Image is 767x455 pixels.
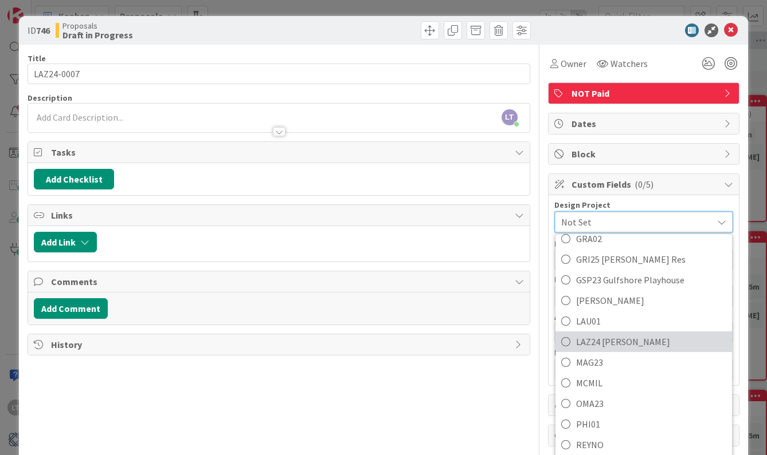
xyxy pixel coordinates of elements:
span: [PERSON_NAME] [576,292,726,309]
span: NOT Paid [572,86,718,100]
span: ( 0/5 ) [635,179,653,190]
span: Owner [561,57,586,70]
span: Description [28,93,72,103]
a: PHI01 [555,414,732,434]
div: Design Project [554,201,733,209]
div: Document Link [554,349,733,357]
a: MAG23 [555,352,732,373]
span: Block [572,147,718,161]
span: MAG23 [576,354,726,371]
span: Tasks [51,145,508,159]
span: GRI25 [PERSON_NAME] Res [576,251,726,268]
span: ID [28,23,50,37]
label: Amount [554,312,584,322]
span: Proposals [62,21,133,30]
button: Add Comment [34,298,108,319]
a: GSP23 Gulfshore Playhouse [555,270,732,290]
div: Document Date [554,275,733,283]
button: Add Link [34,232,97,252]
span: GRA02 [576,230,726,247]
a: GRA02 [555,228,732,249]
span: LAZ24 [PERSON_NAME] [576,333,726,350]
span: LT [502,109,518,125]
button: Add Checklist [34,169,114,189]
a: MCMIL [555,373,732,393]
a: REYNO [555,434,732,455]
span: LAU01 [576,312,726,330]
span: Watchers [611,57,648,70]
label: Title [28,53,46,64]
span: Dates [572,117,718,130]
a: LAU01 [555,311,732,331]
span: OMA23 [576,395,726,412]
span: REYNO [576,436,726,453]
a: [PERSON_NAME] [555,290,732,311]
span: GSP23 Gulfshore Playhouse [576,271,726,288]
input: type card name here... [28,64,530,84]
span: MCMIL [576,374,726,391]
a: LAZ24 [PERSON_NAME] [555,331,732,352]
a: GRI25 [PERSON_NAME] Res [555,249,732,270]
a: OMA23 [555,393,732,414]
span: History [51,338,508,351]
span: Custom Fields [572,177,718,191]
span: Not Set [561,214,707,230]
b: 746 [36,25,50,36]
span: Comments [51,275,508,288]
span: PHI01 [576,416,726,433]
label: Document # [554,239,600,249]
span: Links [51,208,508,222]
b: Draft in Progress [62,30,133,39]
